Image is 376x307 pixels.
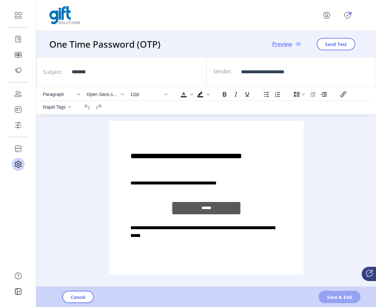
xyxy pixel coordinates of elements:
button: Send Test [317,38,355,50]
button: Redo [93,102,104,112]
button: Undo [82,102,93,112]
button: Save & Exit [319,291,360,303]
button: Font size 12pt [128,90,170,99]
span: Open Sans,serif [87,92,118,97]
span: Cancel [71,294,85,301]
button: menu [314,7,342,23]
label: Sender: [213,68,232,75]
iframe: Rich Text Area [109,121,304,275]
button: Numbered list [272,90,283,99]
button: Cancel [62,291,94,303]
button: Line height [291,90,307,99]
button: Font Open Sans,serif [84,90,126,99]
span: Rapid Tags [43,104,66,110]
button: Publisher Panel [342,10,353,20]
button: Increase indent [319,90,330,99]
button: Bold [219,90,230,99]
span: Send Test [325,41,347,48]
div: Text color Black [178,90,194,99]
span: Save & Exit [327,294,352,301]
button: Underline [242,90,253,99]
h3: One Time Password (OTP) [49,37,163,51]
span: Preview [272,40,292,48]
button: Insert/edit link [338,90,349,99]
span: 12pt [130,92,162,97]
button: Decrease indent [307,90,318,99]
label: Subject: [43,68,63,76]
button: Rapid Tags [40,102,74,112]
button: Bullet list [261,90,272,99]
span: Paragraph [43,92,75,97]
img: logo [49,6,80,24]
button: Block Paragraph [40,90,82,99]
div: Background color Black [195,90,211,99]
button: Italic [230,90,241,99]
